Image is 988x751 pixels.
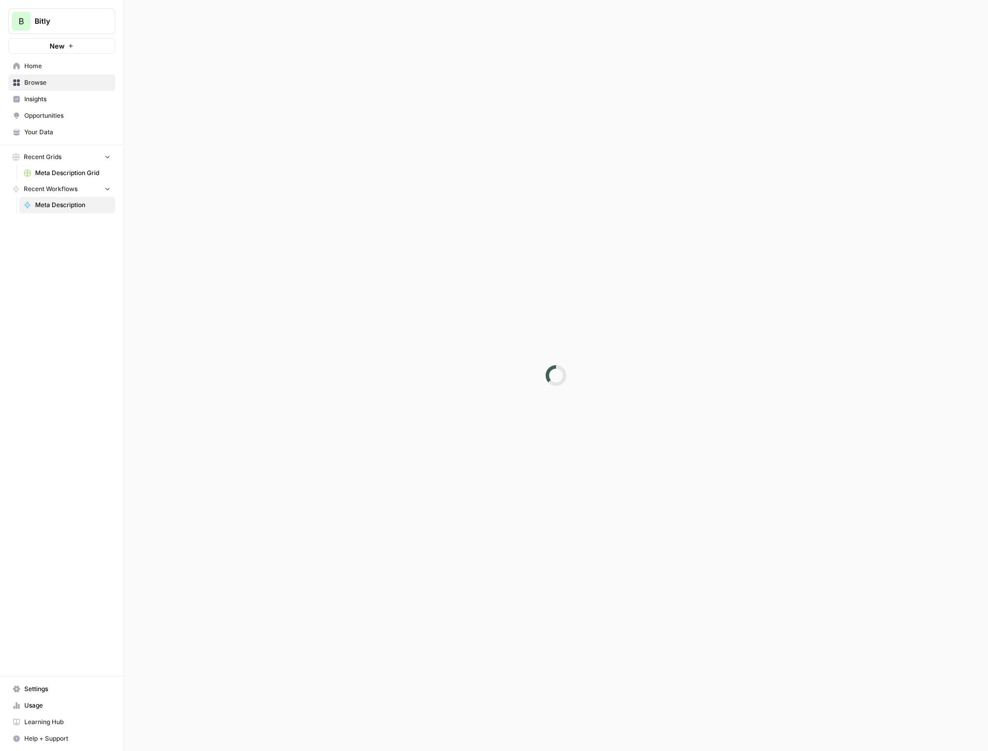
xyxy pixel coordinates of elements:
span: Browse [24,78,111,87]
button: Workspace: Bitly [8,8,115,34]
a: Settings [8,681,115,697]
a: Usage [8,697,115,714]
a: Meta Description [19,197,115,213]
span: Help + Support [24,734,111,743]
span: Opportunities [24,111,111,120]
button: Recent Workflows [8,181,115,197]
span: Meta Description Grid [35,168,111,178]
button: Help + Support [8,730,115,747]
span: B [19,15,24,27]
span: Meta Description [35,200,111,210]
a: Home [8,58,115,74]
span: Learning Hub [24,717,111,727]
span: Insights [24,95,111,104]
span: New [50,41,65,51]
span: Recent Grids [24,152,61,162]
a: Learning Hub [8,714,115,730]
a: Your Data [8,124,115,140]
span: Your Data [24,128,111,137]
a: Meta Description Grid [19,165,115,181]
a: Insights [8,91,115,107]
span: Usage [24,701,111,710]
span: Settings [24,684,111,694]
span: Home [24,61,111,71]
button: Recent Grids [8,149,115,165]
button: New [8,38,115,54]
a: Browse [8,74,115,91]
span: Bitly [35,16,97,26]
a: Opportunities [8,107,115,124]
span: Recent Workflows [24,184,78,194]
